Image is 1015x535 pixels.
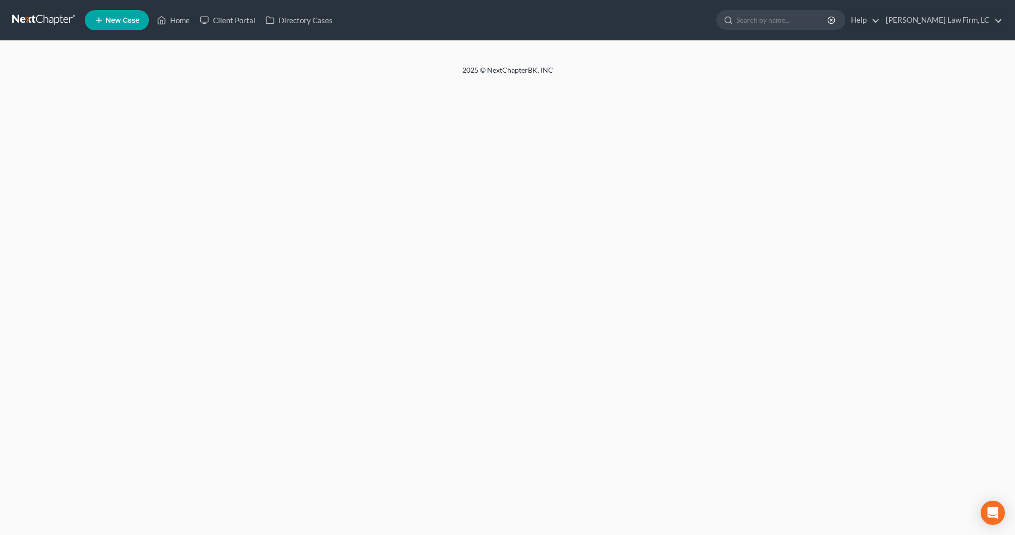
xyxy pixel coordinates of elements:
[152,11,195,29] a: Home
[736,11,829,29] input: Search by name...
[846,11,880,29] a: Help
[220,65,795,83] div: 2025 © NextChapterBK, INC
[260,11,338,29] a: Directory Cases
[195,11,260,29] a: Client Portal
[105,17,139,24] span: New Case
[881,11,1002,29] a: [PERSON_NAME] Law Firm, LC
[981,501,1005,525] div: Open Intercom Messenger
